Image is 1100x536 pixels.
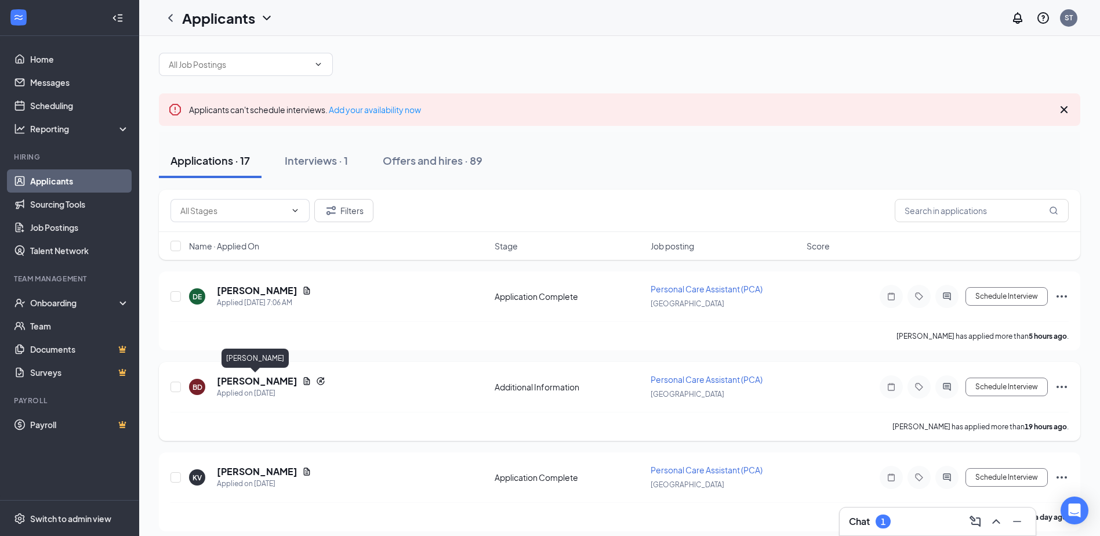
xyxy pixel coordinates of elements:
[217,284,297,297] h5: [PERSON_NAME]
[1055,380,1069,394] svg: Ellipses
[164,11,177,25] svg: ChevronLeft
[14,123,26,135] svg: Analysis
[884,473,898,482] svg: Note
[30,71,129,94] a: Messages
[965,468,1048,487] button: Schedule Interview
[651,284,763,294] span: Personal Care Assistant (PCA)
[30,193,129,216] a: Sourcing Tools
[302,467,311,476] svg: Document
[217,465,297,478] h5: [PERSON_NAME]
[651,240,694,252] span: Job posting
[170,153,250,168] div: Applications · 17
[14,513,26,524] svg: Settings
[222,349,289,368] div: [PERSON_NAME]
[314,199,373,222] button: Filter Filters
[912,473,926,482] svg: Tag
[324,204,338,218] svg: Filter
[1025,422,1067,431] b: 19 hours ago
[169,58,309,71] input: All Job Postings
[1061,497,1088,524] div: Open Intercom Messenger
[651,390,724,399] span: [GEOGRAPHIC_DATA]
[112,12,124,24] svg: Collapse
[896,331,1069,341] p: [PERSON_NAME] has applied more than .
[1008,512,1026,531] button: Minimize
[260,11,274,25] svg: ChevronDown
[495,240,518,252] span: Stage
[651,465,763,475] span: Personal Care Assistant (PCA)
[30,48,129,71] a: Home
[965,287,1048,306] button: Schedule Interview
[30,413,129,436] a: PayrollCrown
[1049,206,1058,215] svg: MagnifyingGlass
[807,240,830,252] span: Score
[989,515,1003,528] svg: ChevronUp
[912,382,926,392] svg: Tag
[30,314,129,338] a: Team
[1036,11,1050,25] svg: QuestionInfo
[651,480,724,489] span: [GEOGRAPHIC_DATA]
[940,382,954,392] svg: ActiveChat
[1057,103,1071,117] svg: Cross
[940,473,954,482] svg: ActiveChat
[314,60,323,69] svg: ChevronDown
[14,152,127,162] div: Hiring
[881,517,885,527] div: 1
[217,375,297,387] h5: [PERSON_NAME]
[849,515,870,528] h3: Chat
[30,361,129,384] a: SurveysCrown
[316,376,325,386] svg: Reapply
[30,169,129,193] a: Applicants
[302,286,311,295] svg: Document
[651,374,763,385] span: Personal Care Assistant (PCA)
[884,292,898,301] svg: Note
[30,216,129,239] a: Job Postings
[1010,515,1024,528] svg: Minimize
[168,103,182,117] svg: Error
[13,12,24,23] svg: WorkstreamLogo
[30,338,129,361] a: DocumentsCrown
[966,512,985,531] button: ComposeMessage
[383,153,482,168] div: Offers and hires · 89
[1029,332,1067,341] b: 5 hours ago
[1055,289,1069,303] svg: Ellipses
[329,104,421,115] a: Add your availability now
[14,274,127,284] div: Team Management
[1055,470,1069,484] svg: Ellipses
[193,382,202,392] div: BD
[30,297,119,309] div: Onboarding
[217,478,311,490] div: Applied on [DATE]
[895,199,1069,222] input: Search in applications
[189,104,421,115] span: Applicants can't schedule interviews.
[14,396,127,405] div: Payroll
[1065,13,1073,23] div: ST
[495,381,644,393] div: Additional Information
[217,297,311,309] div: Applied [DATE] 7:06 AM
[217,387,325,399] div: Applied on [DATE]
[912,292,926,301] svg: Tag
[965,378,1048,396] button: Schedule Interview
[193,292,202,302] div: DE
[14,297,26,309] svg: UserCheck
[302,376,311,386] svg: Document
[30,513,111,524] div: Switch to admin view
[291,206,300,215] svg: ChevronDown
[1034,513,1067,521] b: a day ago
[189,240,259,252] span: Name · Applied On
[987,512,1005,531] button: ChevronUp
[892,422,1069,432] p: [PERSON_NAME] has applied more than .
[1011,11,1025,25] svg: Notifications
[285,153,348,168] div: Interviews · 1
[30,94,129,117] a: Scheduling
[180,204,286,217] input: All Stages
[30,123,130,135] div: Reporting
[30,239,129,262] a: Talent Network
[940,292,954,301] svg: ActiveChat
[968,515,982,528] svg: ComposeMessage
[193,473,202,483] div: KV
[182,8,255,28] h1: Applicants
[495,472,644,483] div: Application Complete
[651,299,724,308] span: [GEOGRAPHIC_DATA]
[495,291,644,302] div: Application Complete
[884,382,898,392] svg: Note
